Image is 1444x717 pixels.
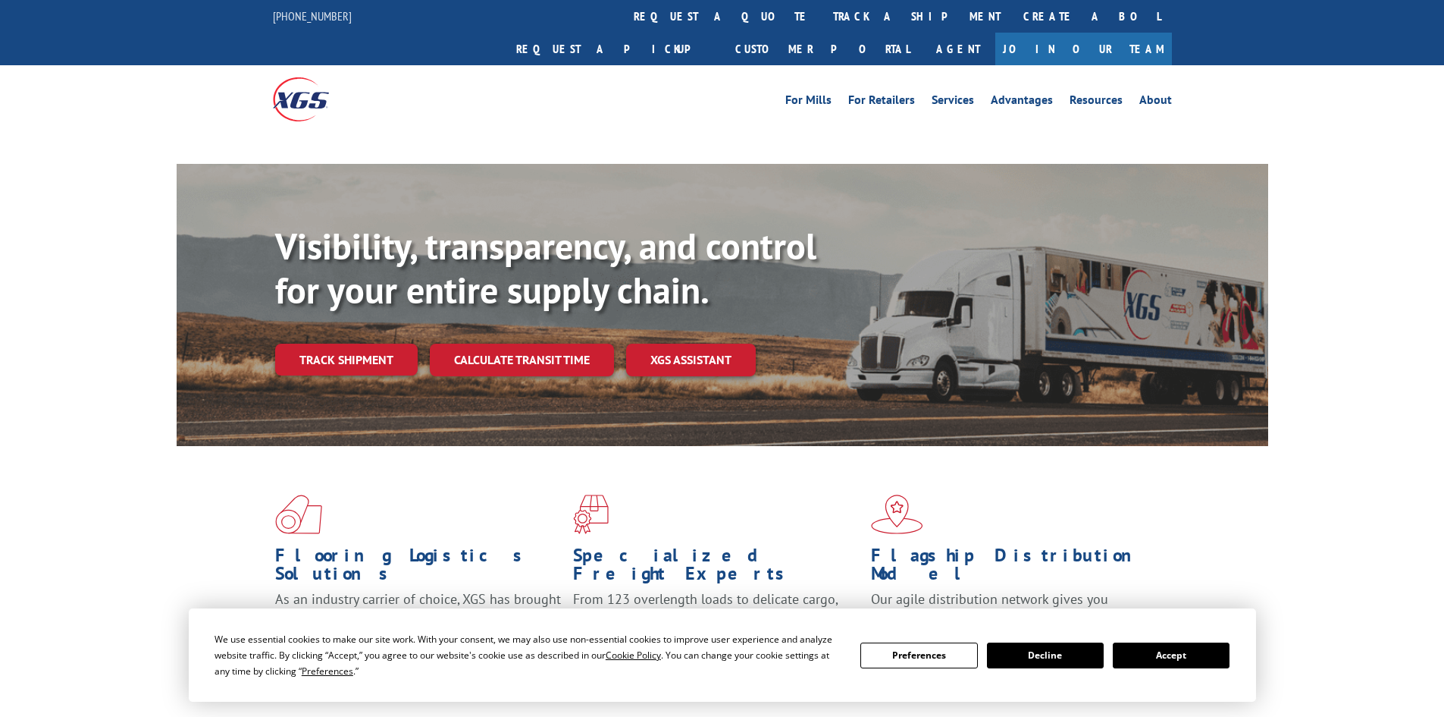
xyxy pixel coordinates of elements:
h1: Flagship Distribution Model [871,546,1157,590]
div: We use essential cookies to make our site work. With your consent, we may also use non-essential ... [215,631,842,679]
span: Preferences [302,665,353,678]
a: Track shipment [275,344,418,376]
img: xgs-icon-total-supply-chain-intelligence-red [275,495,322,534]
img: xgs-icon-flagship-distribution-model-red [871,495,923,534]
a: Request a pickup [505,33,724,65]
p: From 123 overlength loads to delicate cargo, our experienced staff knows the best way to move you... [573,590,860,658]
span: Cookie Policy [606,649,661,662]
a: [PHONE_NUMBER] [273,8,352,24]
a: Services [932,94,974,111]
b: Visibility, transparency, and control for your entire supply chain. [275,222,816,313]
h1: Flooring Logistics Solutions [275,546,562,590]
button: Preferences [860,643,977,668]
div: Cookie Consent Prompt [189,609,1256,702]
span: As an industry carrier of choice, XGS has brought innovation and dedication to flooring logistics... [275,590,561,644]
span: Our agile distribution network gives you nationwide inventory management on demand. [871,590,1150,626]
a: Calculate transit time [430,344,614,376]
h1: Specialized Freight Experts [573,546,860,590]
a: Customer Portal [724,33,921,65]
a: For Retailers [848,94,915,111]
button: Decline [987,643,1104,668]
a: Resources [1070,94,1123,111]
img: xgs-icon-focused-on-flooring-red [573,495,609,534]
a: Advantages [991,94,1053,111]
a: About [1139,94,1172,111]
a: XGS ASSISTANT [626,344,756,376]
a: Agent [921,33,995,65]
a: Join Our Team [995,33,1172,65]
a: For Mills [785,94,832,111]
button: Accept [1113,643,1229,668]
